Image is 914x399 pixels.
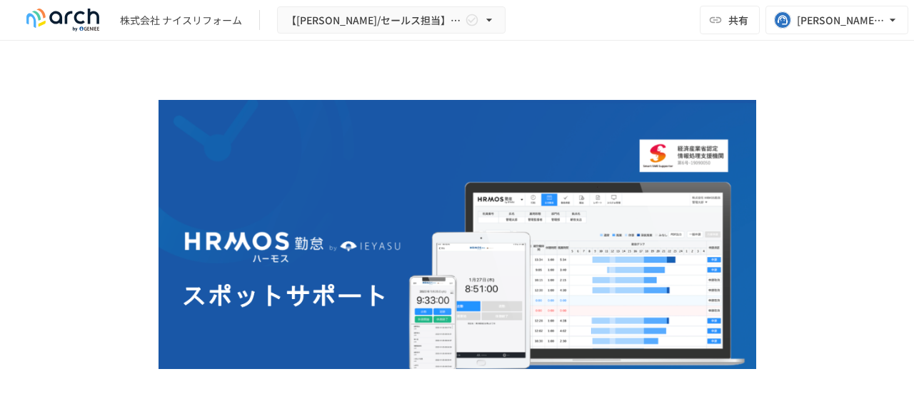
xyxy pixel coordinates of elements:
button: 【[PERSON_NAME]/セールス担当】株式会社 ナイスリフォーム様_スポットサポート [277,6,506,34]
img: 7LfzSc6NhkdpYdJZkgpNwBZHKhCc8yOHzh0oRZrtOpq [159,100,756,398]
span: 【[PERSON_NAME]/セールス担当】株式会社 ナイスリフォーム様_スポットサポート [286,11,462,29]
div: [PERSON_NAME][EMAIL_ADDRESS][DOMAIN_NAME] [797,11,885,29]
img: logo-default@2x-9cf2c760.svg [17,9,109,31]
div: 株式会社 ナイスリフォーム [120,13,242,28]
button: 共有 [700,6,760,34]
span: 共有 [728,12,748,28]
button: [PERSON_NAME][EMAIL_ADDRESS][DOMAIN_NAME] [765,6,908,34]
